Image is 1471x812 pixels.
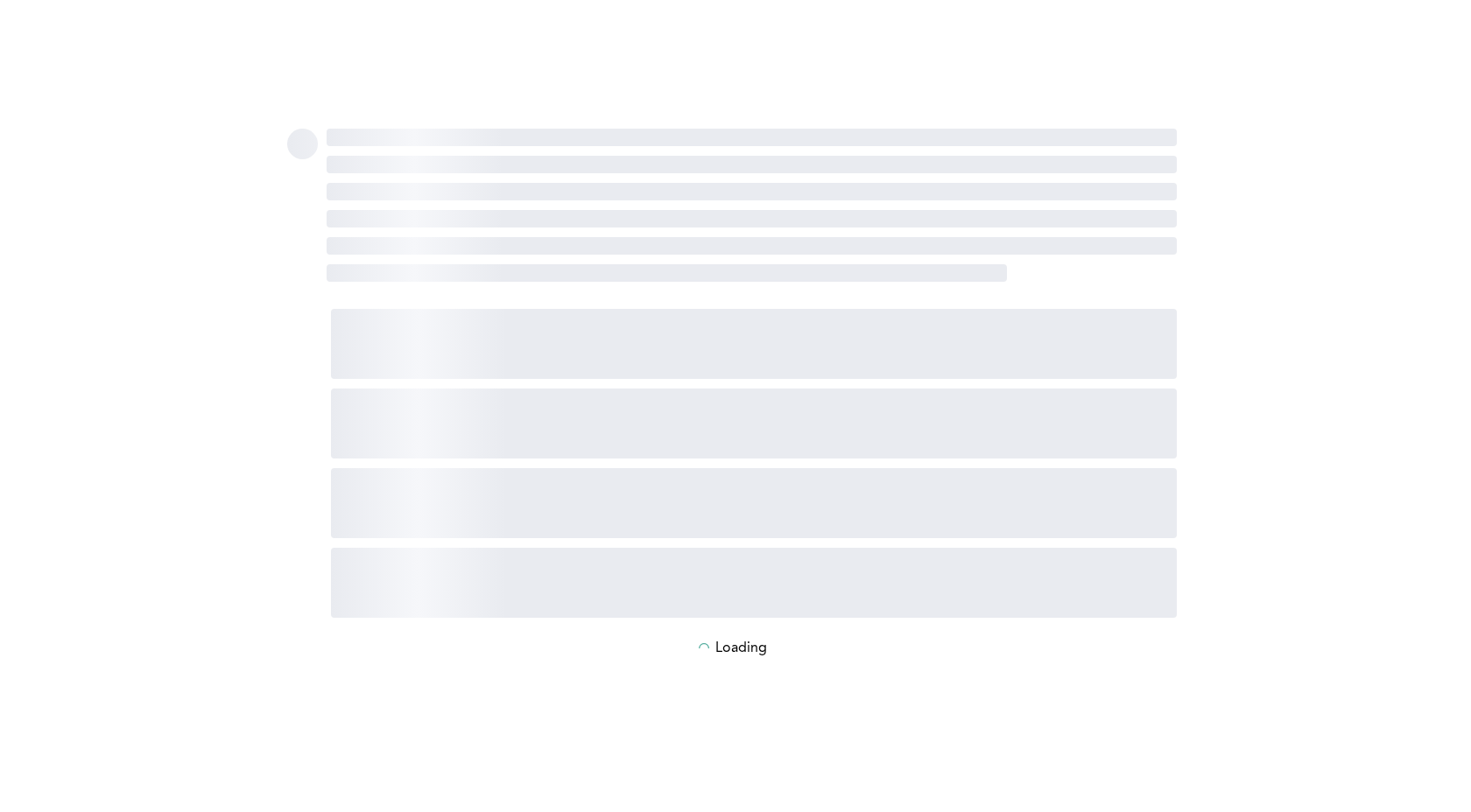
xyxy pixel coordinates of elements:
[331,468,1177,538] span: ‌
[287,129,318,159] span: ‌
[327,264,1007,282] span: ‌
[331,548,1177,618] span: ‌
[331,309,1177,379] span: ‌
[327,210,1177,227] span: ‌
[715,640,767,656] p: Loading
[327,156,1177,173] span: ‌
[331,388,1177,458] span: ‌
[327,129,1177,146] span: ‌
[327,237,1177,255] span: ‌
[327,183,1177,200] span: ‌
